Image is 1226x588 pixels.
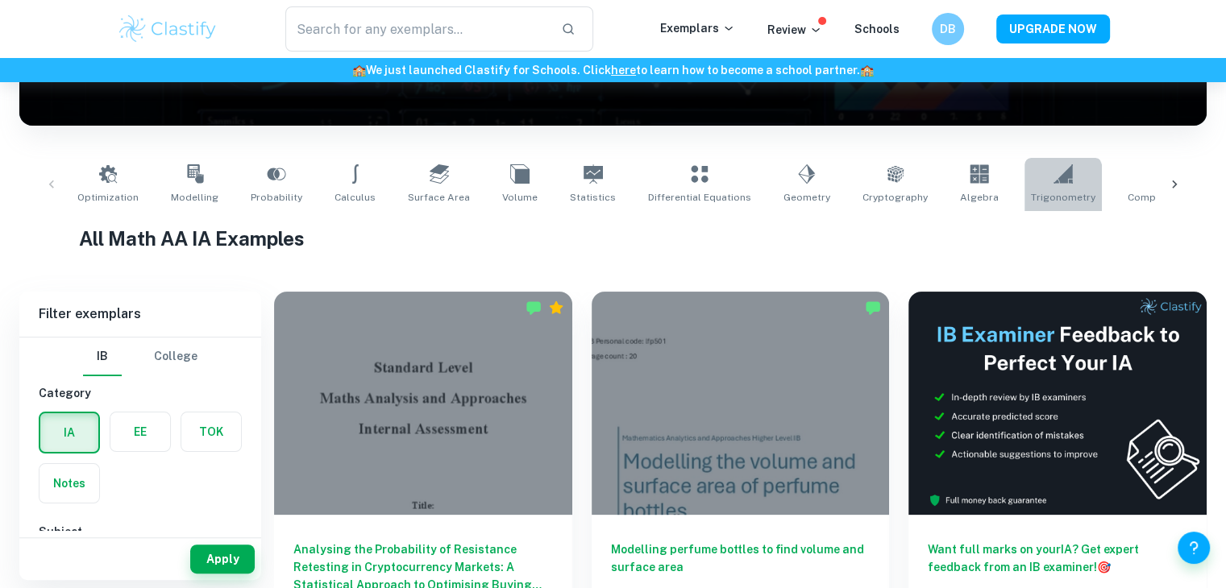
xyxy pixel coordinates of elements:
[408,190,470,205] span: Surface Area
[40,413,98,452] button: IA
[352,64,366,77] span: 🏫
[1031,190,1095,205] span: Trigonometry
[548,300,564,316] div: Premium
[660,19,735,37] p: Exemplars
[39,523,242,540] h6: Subject
[1178,532,1210,564] button: Help and Feedback
[83,337,122,376] button: IB
[570,190,616,205] span: Statistics
[19,292,261,337] h6: Filter exemplars
[502,190,538,205] span: Volume
[39,464,99,503] button: Notes
[110,412,170,451] button: EE
[1097,561,1111,574] span: 🎯
[77,190,139,205] span: Optimization
[938,20,957,38] h6: DB
[190,545,255,574] button: Apply
[767,21,822,39] p: Review
[251,190,302,205] span: Probability
[285,6,549,52] input: Search for any exemplars...
[648,190,751,205] span: Differential Equations
[39,384,242,402] h6: Category
[154,337,197,376] button: College
[1128,190,1216,205] span: Complex Numbers
[860,64,874,77] span: 🏫
[79,224,1148,253] h1: All Math AA IA Examples
[865,300,881,316] img: Marked
[960,190,999,205] span: Algebra
[171,190,218,205] span: Modelling
[862,190,928,205] span: Cryptography
[611,64,636,77] a: here
[928,540,1187,576] h6: Want full marks on your IA ? Get expert feedback from an IB examiner!
[908,292,1207,515] img: Thumbnail
[335,190,376,205] span: Calculus
[83,337,197,376] div: Filter type choice
[117,13,219,45] img: Clastify logo
[932,13,964,45] button: DB
[181,412,241,451] button: TOK
[854,23,900,35] a: Schools
[526,300,542,316] img: Marked
[783,190,830,205] span: Geometry
[3,61,1223,79] h6: We just launched Clastify for Schools. Click to learn how to become a school partner.
[996,14,1110,43] button: UPGRADE NOW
